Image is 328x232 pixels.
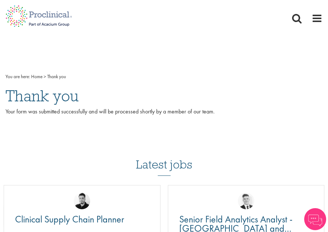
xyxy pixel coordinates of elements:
[31,73,43,80] a: breadcrumb link
[5,108,323,124] p: Your form was submitted successfully and will be processed shortly by a member of our team.
[44,73,46,80] span: >
[47,73,66,80] span: Thank you
[5,86,79,106] span: Thank you
[74,193,90,209] img: Anderson Maldonado
[304,208,326,230] img: Chatbot
[136,140,192,176] h3: Latest jobs
[15,215,149,224] a: Clinical Supply Chain Planner
[15,213,124,225] span: Clinical Supply Chain Planner
[5,73,30,80] span: You are here:
[238,193,254,209] img: Nicolas Daniel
